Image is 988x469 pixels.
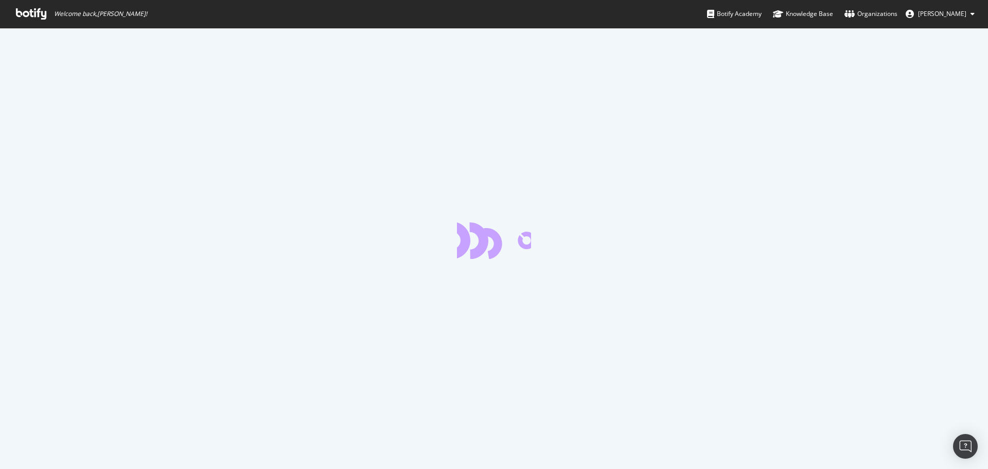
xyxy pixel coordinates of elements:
[953,434,978,459] div: Open Intercom Messenger
[844,9,897,19] div: Organizations
[897,6,983,22] button: [PERSON_NAME]
[457,222,531,259] div: animation
[54,10,147,18] span: Welcome back, [PERSON_NAME] !
[773,9,833,19] div: Knowledge Base
[918,9,966,18] span: Tania Johnston
[707,9,762,19] div: Botify Academy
